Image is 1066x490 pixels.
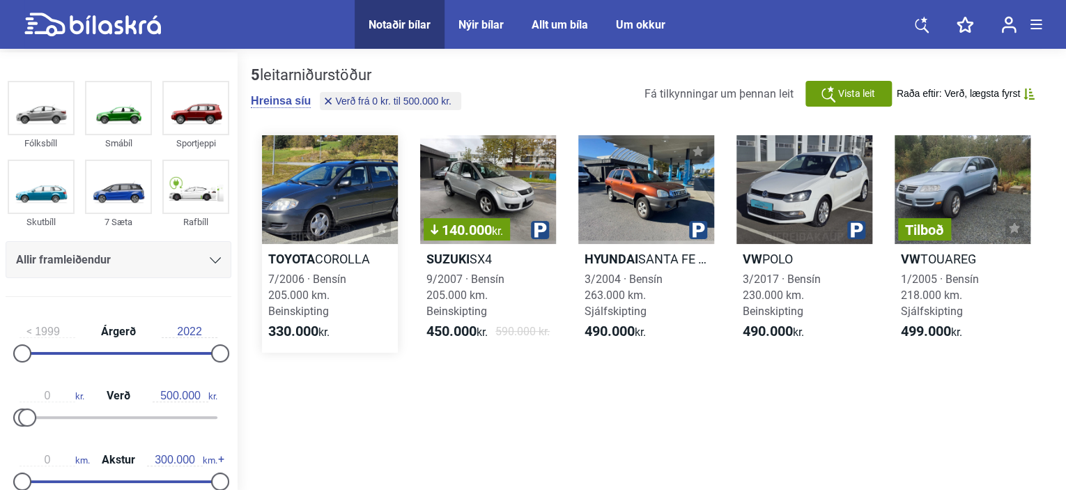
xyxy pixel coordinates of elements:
div: Fólksbíll [8,135,75,151]
span: Árgerð [98,326,139,337]
span: Raða eftir: Verð, lægsta fyrst [897,88,1020,100]
a: VWPOLO3/2017 · Bensín230.000 km. Beinskipting490.000kr. [736,135,872,353]
b: VW [901,252,920,266]
a: 140.000kr.SuzukiSX49/2007 · Bensín205.000 km. Beinskipting450.000kr.590.000 kr. [420,135,556,353]
a: Allt um bíla [532,18,588,31]
div: Sportjeppi [162,135,229,151]
a: ToyotaCOROLLA7/2006 · Bensín205.000 km. Beinskipting330.000kr. [262,135,398,353]
span: 3/2004 · Bensín 263.000 km. Sjálfskipting [585,273,663,318]
b: 5 [251,66,260,84]
div: Rafbíll [162,214,229,230]
b: 499.000 [901,323,951,339]
button: Raða eftir: Verð, lægsta fyrst [897,88,1035,100]
span: kr. [585,323,646,340]
span: 590.000 kr. [495,323,550,340]
a: Nýir bílar [458,18,504,31]
img: parking.png [689,221,707,239]
a: TilboðVWTOUAREG1/2005 · Bensín218.000 km. Sjálfskipting499.000kr. [895,135,1030,353]
img: parking.png [847,221,865,239]
b: Hyundai [585,252,638,266]
span: Tilboð [905,223,944,237]
img: parking.png [531,221,549,239]
h2: SX4 [420,251,556,267]
h2: SANTA FE 2,7 V6 [578,251,714,267]
span: kr. [426,323,488,340]
b: 490.000 [585,323,635,339]
span: kr. [153,390,217,402]
span: 1/2005 · Bensín 218.000 km. Sjálfskipting [901,273,979,318]
h2: TOUAREG [895,251,1030,267]
div: Smábíl [85,135,152,151]
span: kr. [743,323,804,340]
h2: POLO [736,251,872,267]
div: leitarniðurstöður [251,66,465,84]
span: Vista leit [838,86,875,101]
button: Verð frá 0 kr. til 500.000 kr. [320,92,461,110]
b: VW [743,252,762,266]
span: 140.000 [431,223,503,237]
a: HyundaiSANTA FE 2,7 V63/2004 · Bensín263.000 km. Sjálfskipting490.000kr. [578,135,714,353]
b: 330.000 [268,323,318,339]
div: Skutbíll [8,214,75,230]
span: Akstur [98,454,139,466]
b: Suzuki [426,252,470,266]
span: Allir framleiðendur [16,250,111,270]
b: 490.000 [743,323,793,339]
b: 450.000 [426,323,477,339]
span: km. [20,454,90,466]
a: Notaðir bílar [369,18,431,31]
span: kr. [492,224,503,238]
h2: COROLLA [262,251,398,267]
a: Um okkur [616,18,665,31]
img: user-login.svg [1001,16,1017,33]
span: km. [147,454,217,466]
div: 7 Sæta [85,214,152,230]
span: 7/2006 · Bensín 205.000 km. Beinskipting [268,273,346,318]
span: 9/2007 · Bensín 205.000 km. Beinskipting [426,273,504,318]
b: Toyota [268,252,315,266]
span: Verð [103,390,134,401]
button: Hreinsa síu [251,94,311,108]
span: kr. [20,390,84,402]
span: kr. [268,323,330,340]
span: 3/2017 · Bensín 230.000 km. Beinskipting [743,273,821,318]
span: kr. [901,323,962,340]
span: Fá tilkynningar um þennan leit [644,87,794,100]
span: Verð frá 0 kr. til 500.000 kr. [335,96,451,106]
